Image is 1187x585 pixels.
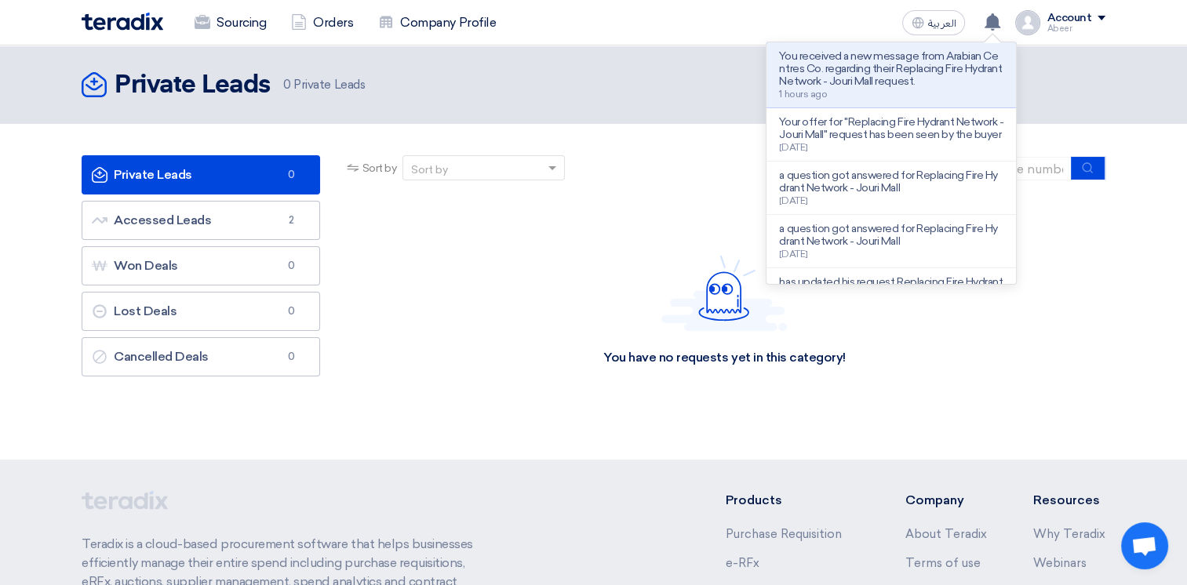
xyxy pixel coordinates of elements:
[661,255,787,331] img: Hello
[726,556,759,570] a: e-RFx
[82,13,163,31] img: Teradix logo
[366,5,508,40] a: Company Profile
[927,18,956,29] span: العربية
[411,162,448,178] div: Sort by
[779,223,1003,248] p: a question got answered for Replacing Fire Hydrant Network - Jouri Mall
[726,527,842,541] a: Purchase Requisition
[905,556,980,570] a: Terms of use
[1047,12,1091,25] div: Account
[182,5,279,40] a: Sourcing
[82,246,320,285] a: Won Deals0
[282,213,300,228] span: 2
[282,258,300,274] span: 0
[726,491,858,510] li: Products
[905,527,986,541] a: About Teradix
[1015,10,1040,35] img: profile_test.png
[283,76,365,94] span: Private Leads
[115,70,271,101] h2: Private Leads
[283,78,291,92] span: 0
[1033,527,1105,541] a: Why Teradix
[362,160,397,176] span: Sort by
[779,276,1003,301] p: has updated his request Replacing Fire Hydrant Network - Jouri Mall - Check updates
[779,142,807,153] span: [DATE]
[603,350,846,366] div: You have no requests yet in this category!
[82,155,320,194] a: Private Leads0
[282,349,300,365] span: 0
[279,5,366,40] a: Orders
[1121,522,1168,569] div: Open chat
[905,491,986,510] li: Company
[82,292,320,331] a: Lost Deals0
[902,10,965,35] button: العربية
[779,89,827,100] span: 1 hours ago
[779,116,1003,141] p: Your offer for "Replacing Fire Hydrant Network - Jouri Mall" request has been seen by the buyer
[82,337,320,376] a: Cancelled Deals0
[1033,556,1087,570] a: Webinars
[779,195,807,206] span: [DATE]
[779,249,807,260] span: [DATE]
[779,50,1003,88] p: You received a new message from Arabian Centres Co. regarding their Replacing Fire Hydrant Networ...
[82,201,320,240] a: Accessed Leads2
[1033,491,1105,510] li: Resources
[779,169,1003,194] p: a question got answered for Replacing Fire Hydrant Network - Jouri Mall
[282,167,300,183] span: 0
[1047,24,1105,33] div: Abeer
[282,303,300,319] span: 0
